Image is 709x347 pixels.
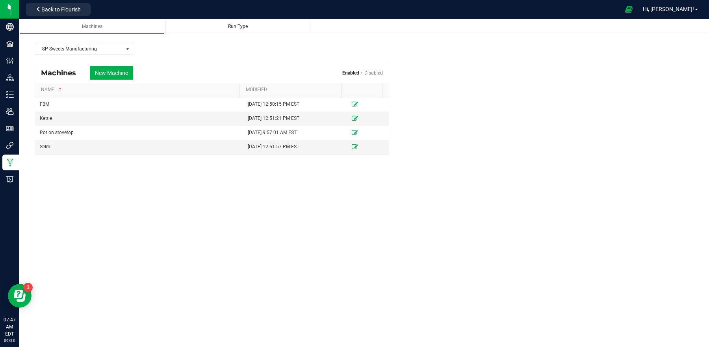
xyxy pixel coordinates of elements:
[248,143,342,151] div: [DATE] 12:51:57 PM EST
[352,144,358,149] a: Edit Machine
[4,338,15,343] p: 09/23
[41,6,81,13] span: Back to Flourish
[6,91,14,99] inline-svg: Inventory
[643,6,694,12] span: Hi, [PERSON_NAME]!
[35,126,243,140] td: Pot on stovetop
[6,142,14,149] inline-svg: Integrations
[35,140,243,154] td: Selmi
[364,70,383,76] a: Disabled
[35,43,123,54] span: SP Sweets Manufacturing
[6,175,14,183] inline-svg: Billing
[352,101,358,107] a: Edit Machine
[228,24,248,29] span: Run Type
[352,116,358,121] a: Edit Machine
[248,129,342,136] div: [DATE] 9:57:01 AM EST
[6,40,14,48] inline-svg: Facilities
[352,130,358,135] a: Edit Machine
[342,70,359,76] a: Enabled
[620,2,638,17] span: Open Ecommerce Menu
[41,87,236,93] a: NAMESortable
[6,159,14,166] inline-svg: Manufacturing
[6,74,14,82] inline-svg: Distribution
[35,112,243,126] td: Kettle
[57,87,63,93] span: Sortable
[41,69,84,77] span: Machines
[26,3,91,16] button: Back to Flourish
[6,57,14,65] inline-svg: Configuration
[246,87,339,93] a: MODIFIEDSortable
[8,284,32,308] iframe: Resource center
[348,87,379,93] a: Sortable
[6,23,14,31] inline-svg: Company
[23,283,33,292] iframe: Resource center unread badge
[82,24,102,29] span: Machines
[35,97,243,112] td: FBM
[4,316,15,338] p: 07:47 AM EDT
[248,101,342,108] div: [DATE] 12:50:15 PM EST
[6,125,14,132] inline-svg: User Roles
[6,108,14,116] inline-svg: Users
[90,66,133,80] button: New Machine
[248,115,342,122] div: [DATE] 12:51:21 PM EST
